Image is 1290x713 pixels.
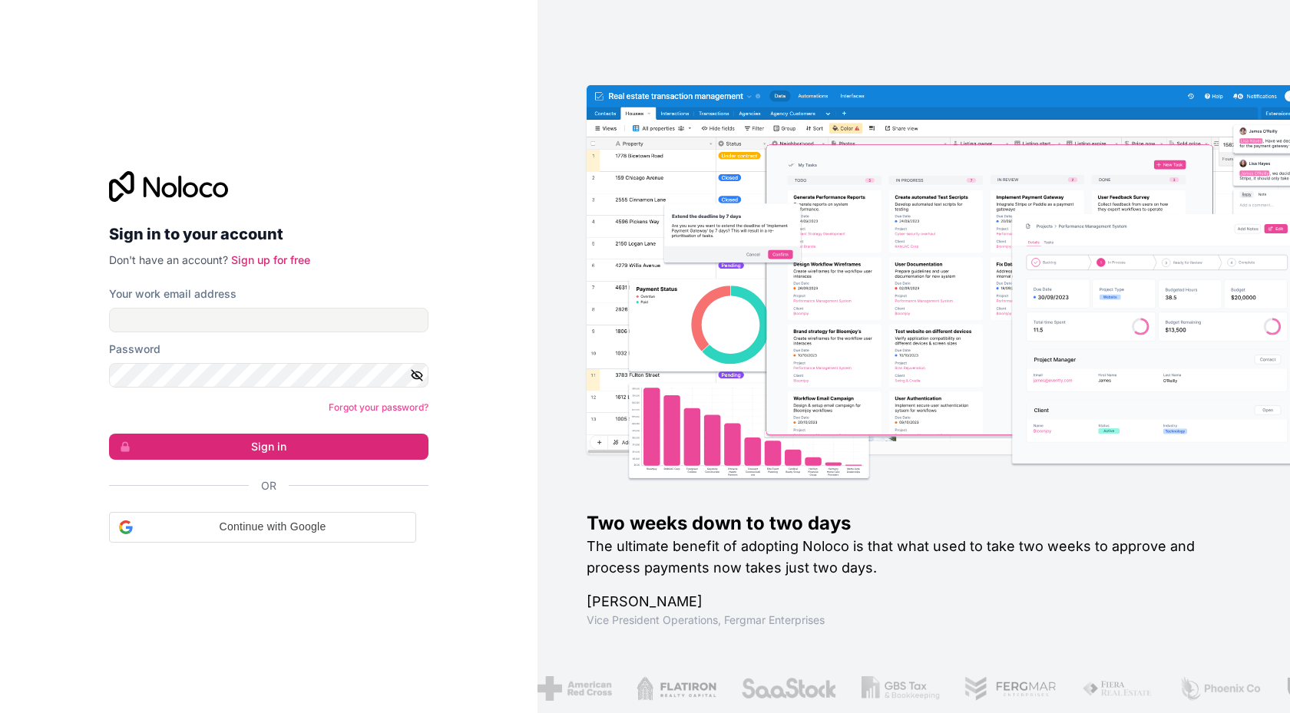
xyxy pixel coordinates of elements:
span: Continue with Google [139,519,406,535]
a: Sign up for free [231,253,310,266]
span: Don't have an account? [109,253,228,266]
h2: The ultimate benefit of adopting Noloco is that what used to take two weeks to approve and proces... [587,536,1241,579]
label: Your work email address [109,286,237,302]
img: /assets/saastock-C6Zbiodz.png [741,676,838,701]
img: /assets/flatiron-C8eUkumj.png [637,676,716,701]
img: /assets/fiera-fwj2N5v4.png [1082,676,1154,701]
input: Password [109,363,428,388]
h1: [PERSON_NAME] [587,591,1241,612]
input: Email address [109,308,428,332]
img: /assets/gbstax-C-GtDUiK.png [862,676,940,701]
h1: Vice President Operations , Fergmar Enterprises [587,612,1241,628]
label: Password [109,342,160,357]
img: /assets/phoenix-BREaitsQ.png [1179,676,1262,701]
img: /assets/fergmar-CudnrXN5.png [964,676,1058,701]
h1: Two weeks down to two days [587,511,1241,536]
h2: Sign in to your account [109,220,428,248]
button: Sign in [109,434,428,460]
a: Forgot your password? [329,401,428,413]
span: Or [261,478,276,493]
div: Continue with Google [109,512,416,543]
img: /assets/american-red-cross-BAupjrZR.png [537,676,612,701]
